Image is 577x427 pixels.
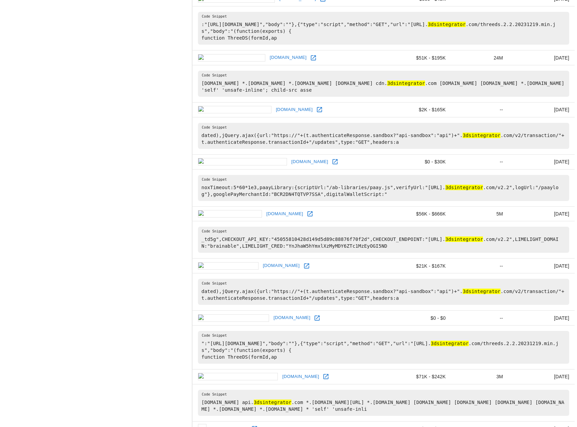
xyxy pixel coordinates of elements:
[390,311,451,325] td: $0 - $0
[445,185,483,190] hl: 3dsintegrator
[451,50,508,65] td: 24M
[198,227,569,253] pre: _td5g",CHECKOUT_API_KEY:"45055810428d149d5d89c88876f70f2d",CHECKOUT_ENDPOINT:"[URL]. .com/v2.2",L...
[390,206,451,221] td: $56K - $666K
[254,400,292,405] hl: 3dsintegrator
[428,22,466,27] hl: 3dsintegrator
[463,133,501,138] hl: 3dsintegrator
[198,279,569,305] pre: dated),jQuery.ajax({url:"https://"+(t.authenticateResponse.sandbox?"api-sandbox":"api")+". .com/v...
[302,261,312,271] a: Open swiftcbd.com in new window
[330,157,340,167] a: Open banquestgateway.com in new window
[508,50,575,65] td: [DATE]
[265,209,305,219] a: [DOMAIN_NAME]
[198,106,271,113] img: bootyperfect.com icon
[198,314,269,322] img: eworldtours.com icon
[308,53,318,63] a: Open islagrande.com in new window
[390,103,451,117] td: $2K - $165K
[451,369,508,384] td: 3M
[508,259,575,273] td: [DATE]
[508,369,575,384] td: [DATE]
[274,105,314,115] a: [DOMAIN_NAME]
[198,390,569,416] pre: [DOMAIN_NAME] api. .com *.[DOMAIN_NAME][URL] *.[DOMAIN_NAME] [DOMAIN_NAME] [DOMAIN_NAME] [DOMAIN_...
[445,237,483,242] hl: 3dsintegrator
[387,81,425,86] hl: 3dsintegrator
[198,262,258,270] img: swiftcbd.com icon
[451,259,508,273] td: --
[198,123,569,149] pre: dated),jQuery.ajax({url:"https://"+(t.authenticateResponse.sandbox?"api-sandbox":"api")+". .com/v...
[508,103,575,117] td: [DATE]
[272,313,312,323] a: [DOMAIN_NAME]
[451,154,508,169] td: --
[198,331,569,364] pre: ":"[URL][DOMAIN_NAME]","body":""},{"type":"script","method":"GET","url":"[URL]. .com/threeds.2.2....
[198,12,569,45] pre: :"[URL][DOMAIN_NAME]","body":""},{"type":"script","method":"GET","url":"[URL]. .com/threeds.2.2.2...
[198,54,265,62] img: islagrande.com icon
[198,175,569,201] pre: noxTimeout:5*60*1e3,paayLibrary:{scriptUrl:"/ab-libraries/paay.js",verifyUrl:"[URL]. .com/v2.2",l...
[451,311,508,325] td: --
[290,157,330,167] a: [DOMAIN_NAME]
[390,50,451,65] td: $51K - $195K
[268,52,308,63] a: [DOMAIN_NAME]
[281,372,321,382] a: [DOMAIN_NAME]
[198,210,262,218] img: brainable.com icon
[508,206,575,221] td: [DATE]
[198,373,278,380] img: gallagherseals.com icon
[261,261,302,271] a: [DOMAIN_NAME]
[451,103,508,117] td: --
[390,369,451,384] td: $71K - $242K
[390,154,451,169] td: $0 - $30K
[198,158,287,165] img: banquestgateway.com icon
[321,372,331,382] a: Open gallagherseals.com in new window
[508,154,575,169] td: [DATE]
[431,341,469,346] hl: 3dsintegrator
[305,209,315,219] a: Open brainable.com in new window
[508,311,575,325] td: [DATE]
[314,105,325,115] a: Open bootyperfect.com in new window
[463,289,501,294] hl: 3dsintegrator
[390,259,451,273] td: $21K - $167K
[451,206,508,221] td: 5M
[198,71,569,97] pre: [DOMAIN_NAME] *.[DOMAIN_NAME] *.[DOMAIN_NAME] [DOMAIN_NAME] cdn. .com [DOMAIN_NAME] [DOMAIN_NAME]...
[312,313,322,323] a: Open eworldtours.com in new window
